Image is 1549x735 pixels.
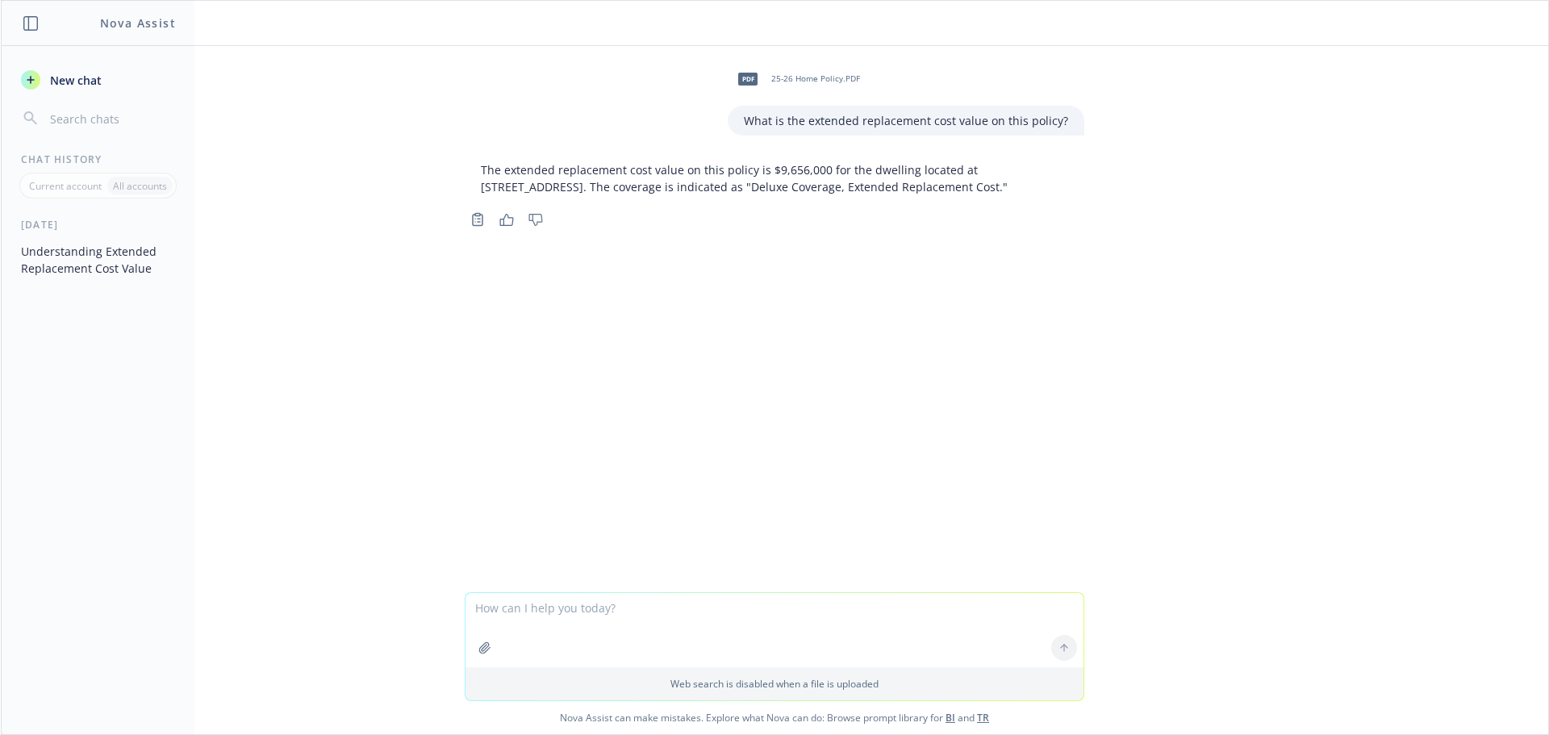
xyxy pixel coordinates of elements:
[47,72,102,89] span: New chat
[481,161,1068,195] p: The extended replacement cost value on this policy is $9,656,000 for the dwelling located at [STR...
[7,701,1542,734] span: Nova Assist can make mistakes. Explore what Nova can do: Browse prompt library for and
[113,179,167,193] p: All accounts
[523,208,549,231] button: Thumbs down
[744,112,1068,129] p: What is the extended replacement cost value on this policy?
[475,677,1074,691] p: Web search is disabled when a file is uploaded
[771,73,860,84] span: 25-26 Home Policy.PDF
[100,15,176,31] h1: Nova Assist
[728,59,863,99] div: PDF25-26 Home Policy.PDF
[2,152,194,166] div: Chat History
[738,73,758,85] span: PDF
[2,218,194,232] div: [DATE]
[29,179,102,193] p: Current account
[470,212,485,227] svg: Copy to clipboard
[15,238,182,282] button: Understanding Extended Replacement Cost Value
[977,711,989,725] a: TR
[946,711,955,725] a: BI
[47,107,175,130] input: Search chats
[15,65,182,94] button: New chat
